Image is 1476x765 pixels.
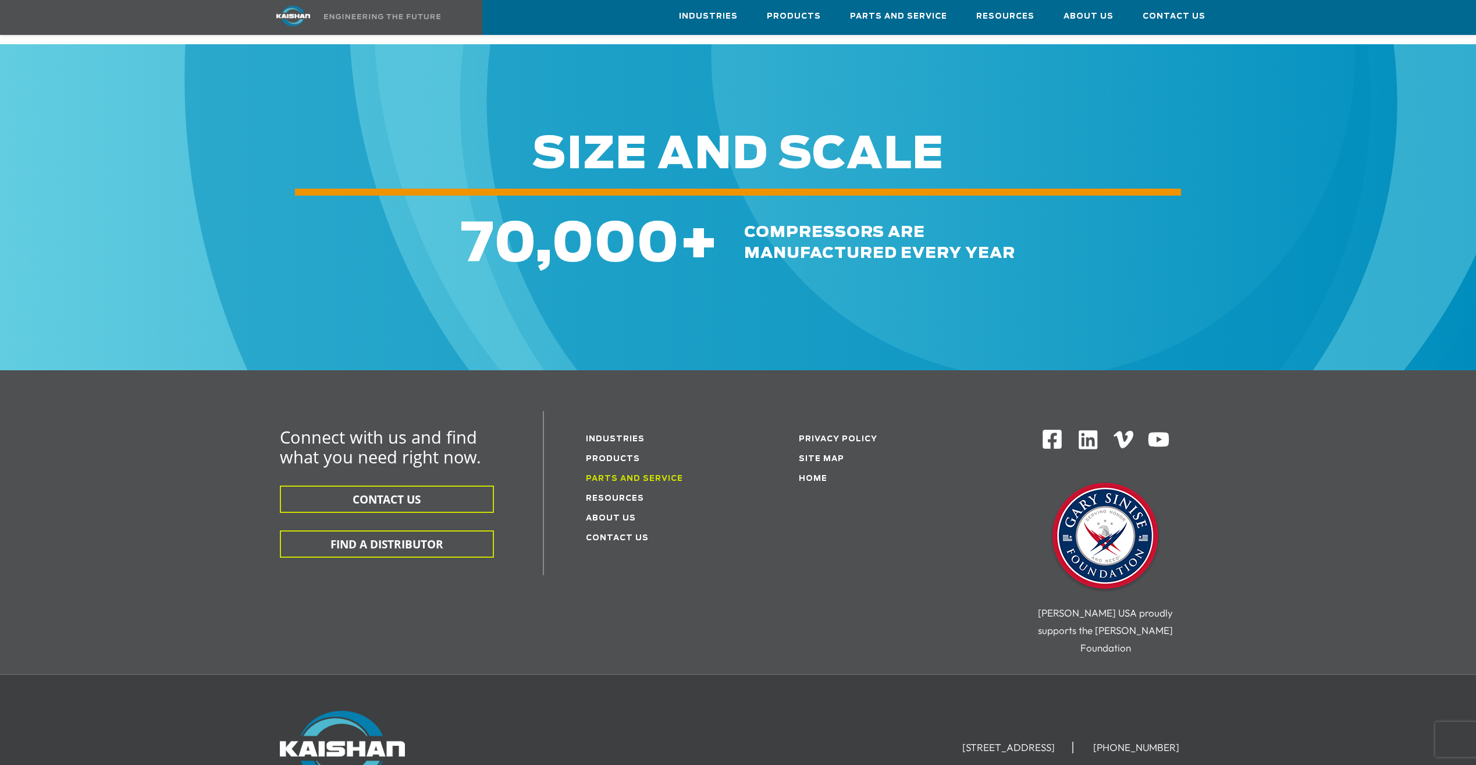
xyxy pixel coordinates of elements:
[324,14,440,19] img: Engineering the future
[767,1,821,32] a: Products
[280,486,494,513] button: CONTACT US
[679,218,719,272] span: +
[250,6,337,26] img: kaishan logo
[1064,1,1114,32] a: About Us
[679,1,738,32] a: Industries
[586,435,645,443] a: Industries
[1076,742,1197,753] li: [PHONE_NUMBER]
[1143,1,1205,32] a: Contact Us
[461,218,679,272] span: 70,000
[799,435,877,443] a: Privacy Policy
[1077,428,1100,451] img: Linkedin
[850,10,947,23] span: Parts and Service
[586,475,683,483] a: Parts and service
[586,495,644,502] a: Resources
[850,1,947,32] a: Parts and Service
[976,10,1034,23] span: Resources
[586,455,640,463] a: Products
[1114,431,1133,448] img: Vimeo
[1064,10,1114,23] span: About Us
[1041,428,1063,450] img: Facebook
[799,455,844,463] a: Site Map
[799,475,827,483] a: Home
[280,530,494,558] button: FIND A DISTRIBUTOR
[586,515,636,522] a: About Us
[1047,479,1164,596] img: Gary Sinise Foundation
[945,742,1073,753] li: [STREET_ADDRESS]
[1143,10,1205,23] span: Contact Us
[976,1,1034,32] a: Resources
[1038,607,1173,654] span: [PERSON_NAME] USA proudly supports the [PERSON_NAME] Foundation
[280,426,481,468] span: Connect with us and find what you need right now.
[679,10,738,23] span: Industries
[586,534,649,542] a: Contact Us
[1147,428,1170,451] img: Youtube
[744,225,1015,261] span: compressors are manufactured every year
[767,10,821,23] span: Products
